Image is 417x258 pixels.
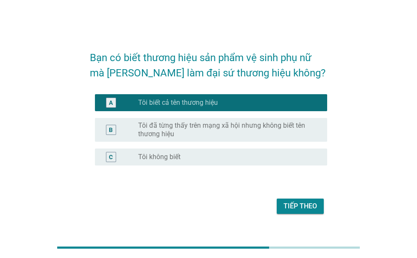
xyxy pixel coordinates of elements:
div: B [109,126,113,135]
h2: Bạn có biết thương hiệu sản phẩm vệ sinh phụ nữ mà [PERSON_NAME] làm đại sứ thương hiệu không? [90,42,327,81]
div: A [109,98,113,107]
div: Tiếp theo [284,201,317,211]
label: Tôi đã từng thấy trên mạng xã hội nhưng không biết tên thương hiệu [138,121,314,138]
label: Tôi không biết [138,153,181,161]
div: C [109,153,113,162]
button: Tiếp theo [277,199,324,214]
label: Tôi biết cả tên thương hiệu [138,98,218,107]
